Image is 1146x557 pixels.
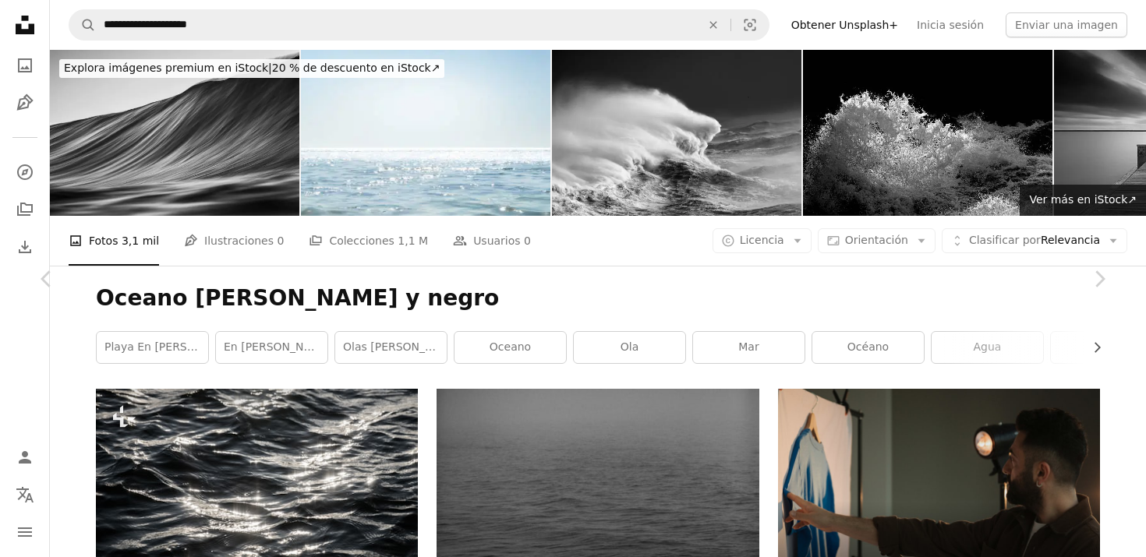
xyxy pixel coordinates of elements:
span: Relevancia [969,233,1100,249]
a: Colecciones [9,194,41,225]
span: Licencia [740,234,784,246]
span: Explora imágenes premium en iStock | [64,62,272,74]
h1: Oceano [PERSON_NAME] y negro [96,284,1100,312]
a: Fotos [9,50,41,81]
img: Tormenta Franklin Olas gigantes [552,50,801,216]
a: Ilustraciones 0 [184,216,284,266]
a: en [PERSON_NAME] y negro [216,332,327,363]
a: mar [693,332,805,363]
a: El sol brilla sobre el agua mientras se refleja en la superficie [96,488,418,502]
button: Orientación [818,228,936,253]
a: Colecciones 1,1 M [309,216,428,266]
a: Iniciar sesión / Registrarse [9,442,41,473]
a: Ilustraciones [9,87,41,118]
a: Usuarios 0 [453,216,531,266]
span: 1,1 M [398,232,428,249]
img: Noche de salpicaduras [803,50,1052,216]
form: Encuentra imágenes en todo el sitio [69,9,769,41]
a: Inicia sesión [907,12,993,37]
span: 0 [277,232,284,249]
a: Obtener Unsplash+ [782,12,907,37]
img: superficie de agua cristalina en el amplio océano [301,50,550,216]
a: océano [812,332,924,363]
span: 20 % de descuento en iStock ↗ [64,62,440,74]
button: Menú [9,516,41,548]
a: Playa en [PERSON_NAME] y negro [97,332,208,363]
a: Explora imágenes premium en iStock|20 % de descuento en iStock↗ [50,50,454,87]
button: Buscar en Unsplash [69,10,96,40]
button: Idioma [9,479,41,510]
button: Clasificar porRelevancia [942,228,1127,253]
a: Oceano [455,332,566,363]
a: Ver más en iStock↗ [1020,185,1146,216]
button: Licencia [713,228,812,253]
span: 0 [524,232,531,249]
span: Clasificar por [969,234,1041,246]
a: olas [PERSON_NAME] y negras [335,332,447,363]
button: Búsqueda visual [731,10,769,40]
a: ola [574,332,685,363]
span: Orientación [845,234,908,246]
img: Obturador lento en blanco y negro de olas que se elevan en la superficie de los océanos [50,50,299,216]
a: Agua [932,332,1043,363]
button: Enviar una imagen [1006,12,1127,37]
a: Siguiente [1052,204,1146,354]
span: Ver más en iStock ↗ [1029,193,1137,206]
button: Borrar [696,10,730,40]
a: Explorar [9,157,41,188]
